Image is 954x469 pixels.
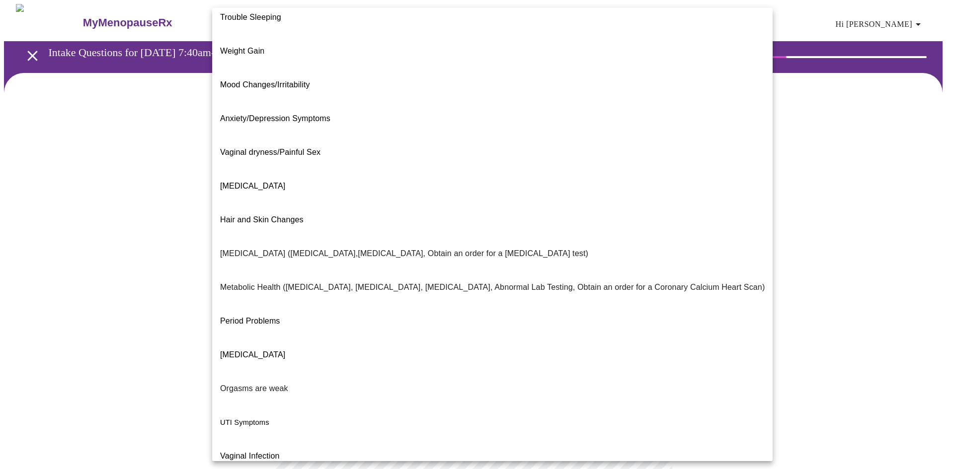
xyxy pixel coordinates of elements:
span: Anxiety/Depression Symptoms [220,114,330,123]
span: Mood Changes/Irritability [220,80,310,89]
span: [MEDICAL_DATA] [220,350,285,359]
span: Weight Gain [220,47,264,55]
span: Period Problems [220,317,280,325]
span: Vaginal dryness/Painful Sex [220,148,320,156]
p: Metabolic Health ([MEDICAL_DATA], [MEDICAL_DATA], [MEDICAL_DATA], Abnormal Lab Testing, Obtain an... [220,281,765,293]
span: UTI Symptoms [220,418,269,426]
p: Orgasms are weak [220,383,288,395]
span: Vaginal Infection [220,452,280,460]
span: Trouble Sleeping [220,13,281,21]
span: [MEDICAL_DATA] [220,182,285,190]
span: Hair and Skin Changes [220,215,304,224]
p: [MEDICAL_DATA] ([MEDICAL_DATA],[MEDICAL_DATA], Obtain an order for a [MEDICAL_DATA] test) [220,248,588,260]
